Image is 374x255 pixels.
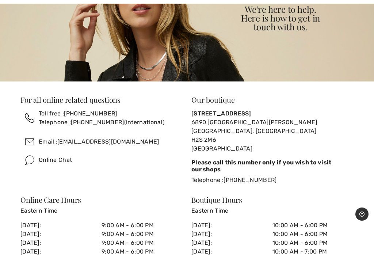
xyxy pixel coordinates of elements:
[20,96,183,103] div: For all online related questions
[20,221,102,230] div: [DATE]:
[272,239,354,247] div: 10:00 AM - 6:00 PM
[191,230,272,239] div: [DATE]:
[191,196,354,203] div: Boutique Hours
[20,239,102,247] div: [DATE]:
[102,239,183,247] div: 9:00 AM - 6:00 PM
[57,138,159,145] a: [EMAIL_ADDRESS][DOMAIN_NAME]
[39,137,159,146] div: Email :
[191,159,354,173] div: Please call this number only if you wish to visit our shops
[20,151,39,169] img: chat
[191,239,272,247] div: [DATE]:
[64,110,117,117] a: [PHONE_NUMBER]
[25,113,34,123] img: call
[102,221,183,230] div: 9:00 AM - 6:00 PM
[39,109,164,127] div: Toll free : Telephone : (international)
[191,221,272,230] div: [DATE]:
[272,221,354,230] div: 10:00 AM - 6:00 PM
[20,230,102,239] div: [DATE]:
[224,176,276,183] a: [PHONE_NUMBER]
[355,208,369,221] iframe: Opens a widget where you can find more information
[102,230,183,239] div: 9:00 AM - 6:00 PM
[191,109,354,118] div: [STREET_ADDRESS]
[39,156,72,164] div: Online Chat
[191,206,354,215] p: Eastern Time
[191,96,354,103] div: Our boutique
[272,230,354,239] div: 10:00 AM - 6:00 PM
[191,176,354,184] div: Telephone :
[20,196,183,203] div: Online Care Hours
[20,206,183,215] p: Eastern Time
[187,5,374,31] h1: We're here to help. Here is how to get in touch with us.
[71,119,124,126] a: [PHONE_NUMBER]
[191,118,354,153] div: 6890 [GEOGRAPHIC_DATA][PERSON_NAME] [GEOGRAPHIC_DATA], [GEOGRAPHIC_DATA] H2S 2M6 [GEOGRAPHIC_DATA]
[20,133,39,151] img: email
